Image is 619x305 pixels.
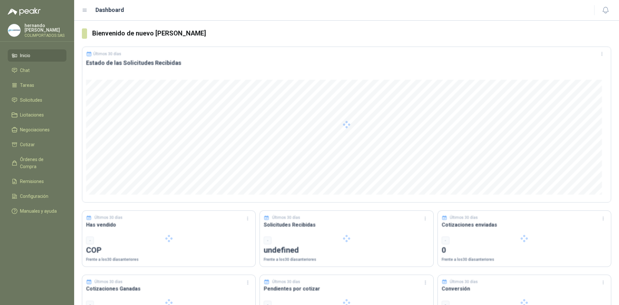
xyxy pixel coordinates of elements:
img: Company Logo [8,24,20,36]
span: Inicio [20,52,30,59]
a: Licitaciones [8,109,66,121]
span: Cotizar [20,141,35,148]
p: COLIMPORTADOS SAS [25,34,66,37]
a: Configuración [8,190,66,202]
h3: Bienvenido de nuevo [PERSON_NAME] [92,28,611,38]
a: Solicitudes [8,94,66,106]
a: Remisiones [8,175,66,188]
span: Chat [20,67,30,74]
span: Licitaciones [20,111,44,118]
h1: Dashboard [95,5,124,15]
span: Remisiones [20,178,44,185]
span: Órdenes de Compra [20,156,60,170]
span: Negociaciones [20,126,50,133]
span: Solicitudes [20,97,42,104]
span: Tareas [20,82,34,89]
a: Inicio [8,49,66,62]
a: Tareas [8,79,66,91]
img: Logo peakr [8,8,41,15]
a: Negociaciones [8,124,66,136]
p: hernando [PERSON_NAME] [25,23,66,32]
a: Chat [8,64,66,76]
span: Configuración [20,193,48,200]
a: Manuales y ayuda [8,205,66,217]
span: Manuales y ayuda [20,208,57,215]
a: Órdenes de Compra [8,153,66,173]
a: Cotizar [8,138,66,151]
